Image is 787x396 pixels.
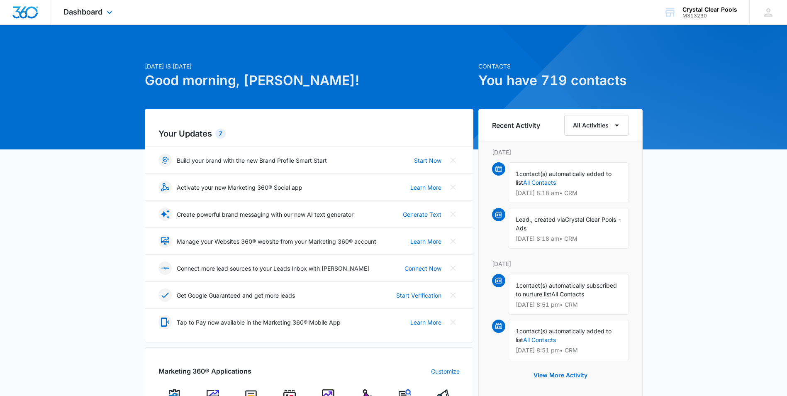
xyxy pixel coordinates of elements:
[404,264,441,273] a: Connect Now
[492,120,540,130] h6: Recent Activity
[516,190,622,196] p: [DATE] 8:18 am • CRM
[564,115,629,136] button: All Activities
[414,156,441,165] a: Start Now
[396,291,441,300] a: Start Verification
[516,170,612,186] span: contact(s) automatically added to list
[492,148,629,156] p: [DATE]
[523,336,556,343] a: All Contacts
[446,181,460,194] button: Close
[531,216,565,223] span: , created via
[551,291,584,298] span: All Contacts
[63,7,102,16] span: Dashboard
[446,208,460,221] button: Close
[446,235,460,248] button: Close
[446,315,460,329] button: Close
[516,216,621,232] span: Crystal Clear Pools - Ads
[682,13,737,19] div: account id
[516,170,519,177] span: 1
[516,302,622,308] p: [DATE] 8:51 pm • CRM
[446,154,460,167] button: Close
[145,71,473,90] h1: Good morning, [PERSON_NAME]!
[516,328,612,343] span: contact(s) automatically added to list
[516,347,622,353] p: [DATE] 8:51 pm • CRM
[158,366,251,376] h2: Marketing 360® Applications
[446,288,460,302] button: Close
[403,210,441,219] a: Generate Text
[446,262,460,275] button: Close
[516,328,519,335] span: 1
[431,367,460,376] a: Customize
[177,318,341,327] p: Tap to Pay now available in the Marketing 360® Mobile App
[478,62,643,71] p: Contacts
[682,6,737,13] div: account name
[410,183,441,192] a: Learn More
[492,259,629,268] p: [DATE]
[516,282,617,298] span: contact(s) automatically subscribed to nurture list
[523,179,556,186] a: All Contacts
[177,237,376,246] p: Manage your Websites 360® website from your Marketing 360® account
[145,62,473,71] p: [DATE] is [DATE]
[158,127,460,140] h2: Your Updates
[516,282,519,289] span: 1
[478,71,643,90] h1: You have 719 contacts
[410,318,441,327] a: Learn More
[177,156,327,165] p: Build your brand with the new Brand Profile Smart Start
[516,236,622,242] p: [DATE] 8:18 am • CRM
[215,129,226,139] div: 7
[177,264,369,273] p: Connect more lead sources to your Leads Inbox with [PERSON_NAME]
[177,291,295,300] p: Get Google Guaranteed and get more leads
[177,183,302,192] p: Activate your new Marketing 360® Social app
[410,237,441,246] a: Learn More
[516,216,531,223] span: Lead,
[525,365,596,385] button: View More Activity
[177,210,353,219] p: Create powerful brand messaging with our new AI text generator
